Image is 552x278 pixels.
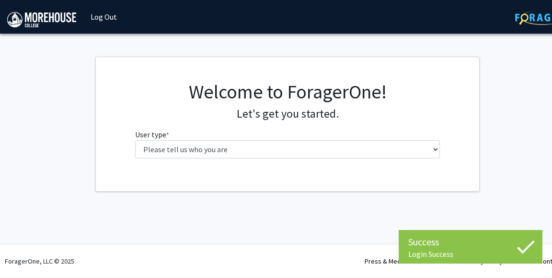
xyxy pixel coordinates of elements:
[365,257,406,266] a: Press & Media
[135,107,440,121] h4: Let's get you started.
[7,12,76,27] img: Morehouse College Logo
[135,80,440,103] h1: Welcome to ForagerOne!
[408,249,533,259] div: Login Success
[408,235,533,249] div: Success
[135,129,169,140] label: User type
[5,244,74,278] div: ForagerOne, LLC © 2025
